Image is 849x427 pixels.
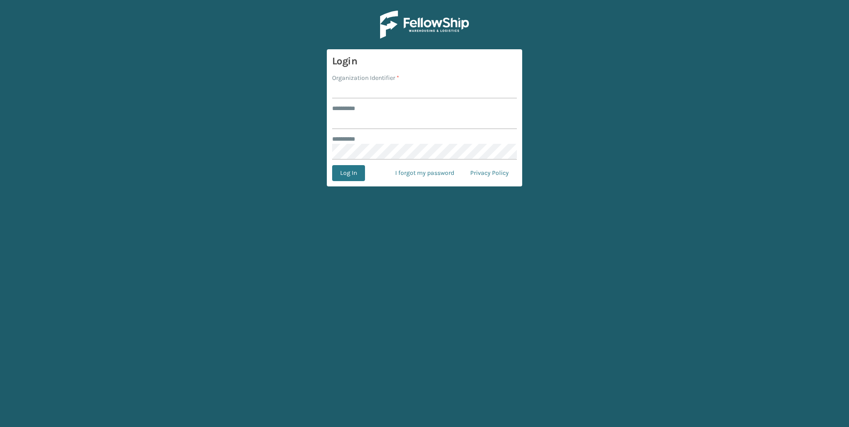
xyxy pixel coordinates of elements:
[387,165,462,181] a: I forgot my password
[332,73,399,83] label: Organization Identifier
[380,11,469,39] img: Logo
[462,165,517,181] a: Privacy Policy
[332,55,517,68] h3: Login
[332,165,365,181] button: Log In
